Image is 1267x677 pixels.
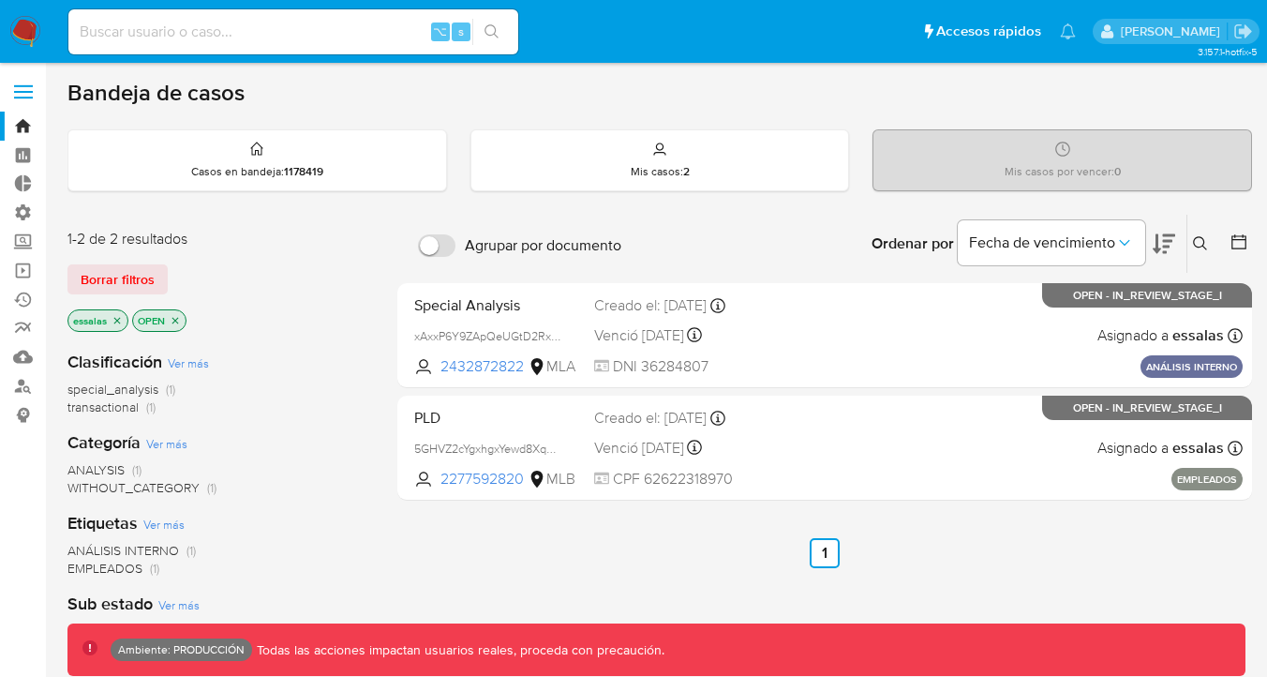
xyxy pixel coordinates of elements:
span: Accesos rápidos [936,22,1041,41]
input: Buscar usuario o caso... [68,20,518,44]
a: Notificaciones [1060,23,1076,39]
span: ⌥ [433,23,447,40]
p: esteban.salas@mercadolibre.com.co [1121,23,1227,40]
a: Salir [1233,22,1253,41]
p: Ambiente: PRODUCCIÓN [118,646,245,654]
span: s [458,23,464,40]
button: search-icon [472,19,511,45]
p: Todas las acciones impactan usuarios reales, proceda con precaución. [252,641,664,659]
